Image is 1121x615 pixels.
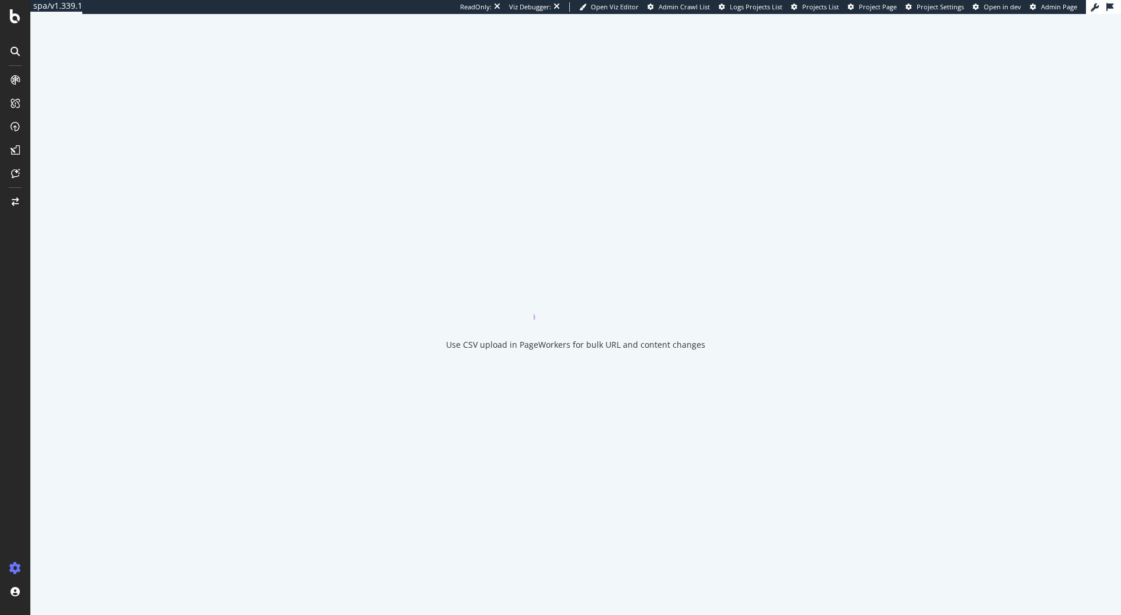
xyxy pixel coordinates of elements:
[534,278,618,320] div: animation
[984,2,1021,11] span: Open in dev
[446,339,705,351] div: Use CSV upload in PageWorkers for bulk URL and content changes
[791,2,839,12] a: Projects List
[579,2,639,12] a: Open Viz Editor
[659,2,710,11] span: Admin Crawl List
[460,2,492,12] div: ReadOnly:
[1030,2,1077,12] a: Admin Page
[848,2,897,12] a: Project Page
[730,2,782,11] span: Logs Projects List
[906,2,964,12] a: Project Settings
[859,2,897,11] span: Project Page
[802,2,839,11] span: Projects List
[591,2,639,11] span: Open Viz Editor
[719,2,782,12] a: Logs Projects List
[973,2,1021,12] a: Open in dev
[1041,2,1077,11] span: Admin Page
[917,2,964,11] span: Project Settings
[647,2,710,12] a: Admin Crawl List
[509,2,551,12] div: Viz Debugger:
